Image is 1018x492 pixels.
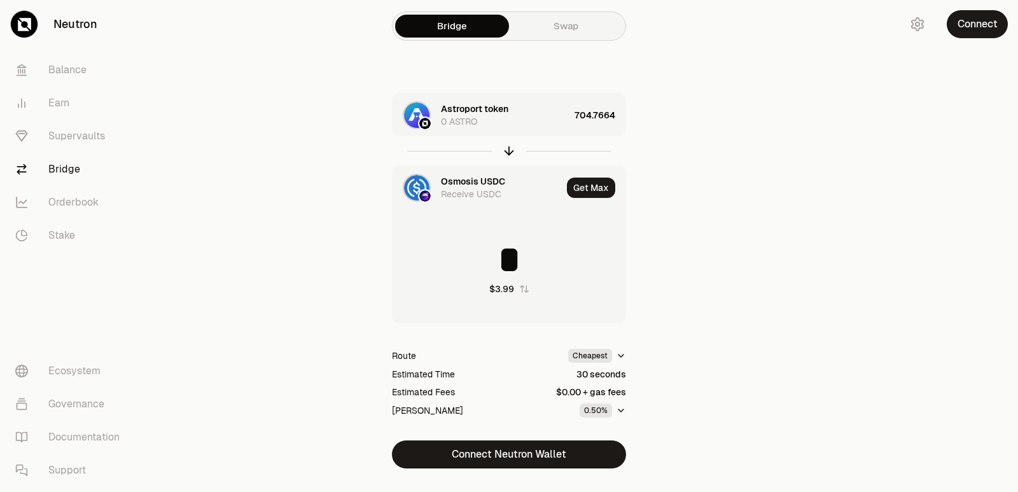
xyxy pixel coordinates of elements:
[5,53,137,87] a: Balance
[441,115,477,128] div: 0 ASTRO
[568,349,612,363] div: Cheapest
[393,94,569,137] div: ASTRO LogoNeutron LogoAstroport token0 ASTRO
[576,368,626,381] div: 30 seconds
[5,120,137,153] a: Supervaults
[392,404,463,417] div: [PERSON_NAME]
[5,388,137,421] a: Governance
[404,175,429,200] img: USDC Logo
[419,118,431,129] img: Neutron Logo
[393,94,625,137] button: ASTRO LogoNeutron LogoAstroport token0 ASTRO704.7664
[395,15,509,38] a: Bridge
[392,386,455,398] div: Estimated Fees
[5,186,137,219] a: Orderbook
[392,440,626,468] button: Connect Neutron Wallet
[441,188,501,200] div: Receive USDC
[580,404,612,418] div: 0.50%
[441,175,505,188] div: Osmosis USDC
[5,87,137,120] a: Earn
[509,15,623,38] a: Swap
[404,102,429,128] img: ASTRO Logo
[5,153,137,186] a: Bridge
[419,190,431,202] img: Osmosis Logo
[580,404,626,418] button: 0.50%
[5,355,137,388] a: Ecosystem
[947,10,1008,38] button: Connect
[575,94,625,137] div: 704.7664
[568,349,626,363] button: Cheapest
[392,349,416,362] div: Route
[441,102,508,115] div: Astroport token
[5,454,137,487] a: Support
[489,283,514,295] div: $3.99
[489,283,529,295] button: $3.99
[393,166,562,209] div: USDC LogoOsmosis LogoOsmosis USDCReceive USDC
[392,368,455,381] div: Estimated Time
[5,421,137,454] a: Documentation
[567,178,615,198] button: Get Max
[5,219,137,252] a: Stake
[556,386,626,398] div: $0.00 + gas fees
